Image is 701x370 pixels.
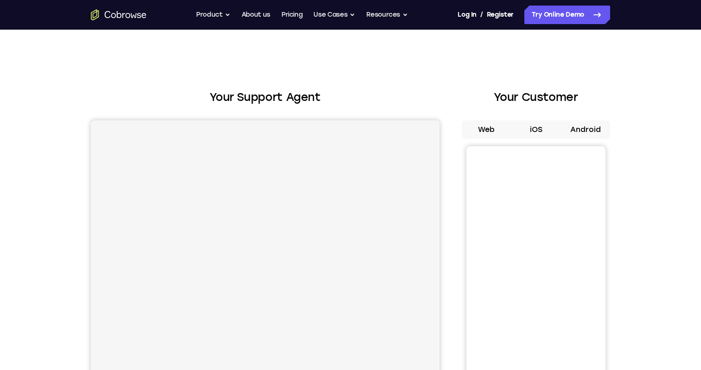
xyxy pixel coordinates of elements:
button: Android [561,120,610,139]
a: Try Online Demo [524,6,610,24]
button: Resources [366,6,408,24]
button: iOS [511,120,561,139]
button: Web [462,120,511,139]
a: Register [487,6,514,24]
a: Log In [458,6,476,24]
h2: Your Support Agent [91,89,440,106]
h2: Your Customer [462,89,610,106]
a: About us [242,6,270,24]
button: Use Cases [313,6,355,24]
a: Go to the home page [91,9,147,20]
a: Pricing [281,6,303,24]
button: Product [196,6,230,24]
span: / [480,9,483,20]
